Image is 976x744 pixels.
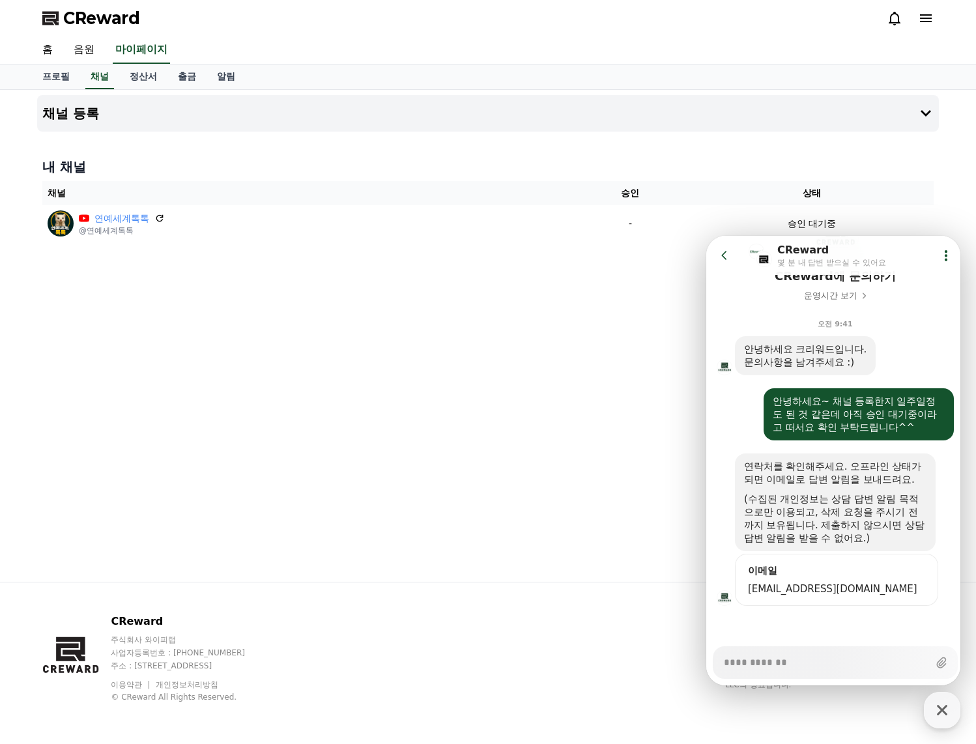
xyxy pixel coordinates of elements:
[788,217,836,231] p: 승인 대기중
[156,680,218,689] a: 개인정보처리방침
[111,648,270,658] p: 사업자등록번호 : [PHONE_NUMBER]
[32,64,80,89] a: 프로필
[111,680,152,689] a: 이용약관
[94,212,149,225] a: 연예세계톡톡
[207,64,246,89] a: 알림
[85,64,114,89] a: 채널
[37,95,939,132] button: 채널 등록
[111,692,270,702] p: © CReward All Rights Reserved.
[32,36,63,64] a: 홈
[690,181,934,205] th: 상태
[111,635,270,645] p: 주식회사 와이피랩
[571,181,689,205] th: 승인
[119,64,167,89] a: 정산서
[111,661,270,671] p: 주소 : [STREET_ADDRESS]
[63,36,105,64] a: 음원
[79,225,165,236] p: @연예세계톡톡
[706,236,960,685] iframe: Channel chat
[42,106,99,121] h4: 채널 등록
[48,210,74,236] img: 연예세계톡톡
[113,36,170,64] a: 마이페이지
[42,8,140,29] a: CReward
[42,181,571,205] th: 채널
[576,217,684,231] p: -
[111,614,270,629] p: CReward
[42,158,934,176] h4: 내 채널
[167,64,207,89] a: 출금
[63,8,140,29] span: CReward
